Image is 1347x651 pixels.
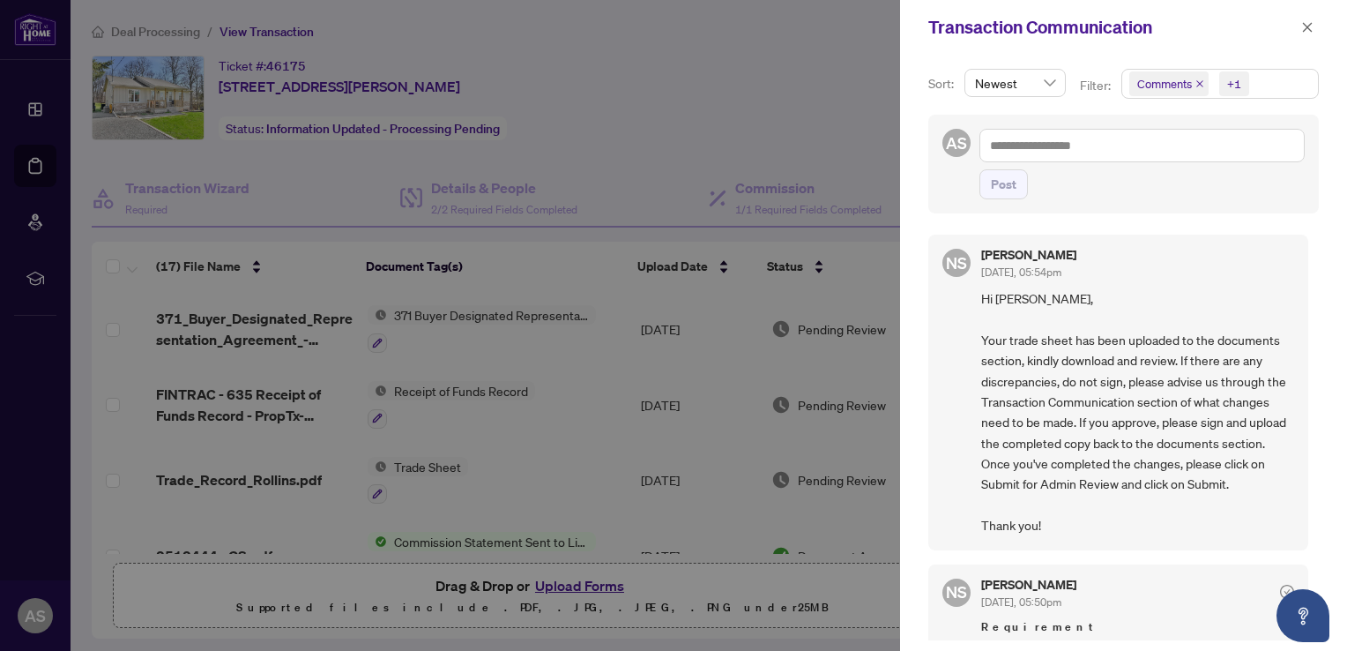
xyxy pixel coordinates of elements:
span: Newest [975,70,1055,96]
span: check-circle [1280,585,1294,599]
button: Post [979,169,1028,199]
button: Open asap [1276,589,1329,642]
p: Filter: [1080,76,1113,95]
span: Requirement [981,618,1294,636]
p: Sort: [928,74,957,94]
span: Comments [1129,71,1209,96]
h5: [PERSON_NAME] [981,579,1076,591]
span: Comments [1137,75,1192,93]
span: [DATE], 05:50pm [981,595,1061,609]
span: NS [946,580,967,604]
span: close [1195,79,1204,88]
span: Hi [PERSON_NAME], Your trade sheet has been uploaded to the documents section, kindly download an... [981,288,1294,536]
h5: [PERSON_NAME] [981,249,1076,261]
span: NS [946,251,967,275]
span: close [1301,21,1314,34]
div: +1 [1227,75,1241,93]
div: Transaction Communication [928,14,1296,41]
span: [DATE], 05:54pm [981,266,1061,279]
span: AS [946,131,967,155]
